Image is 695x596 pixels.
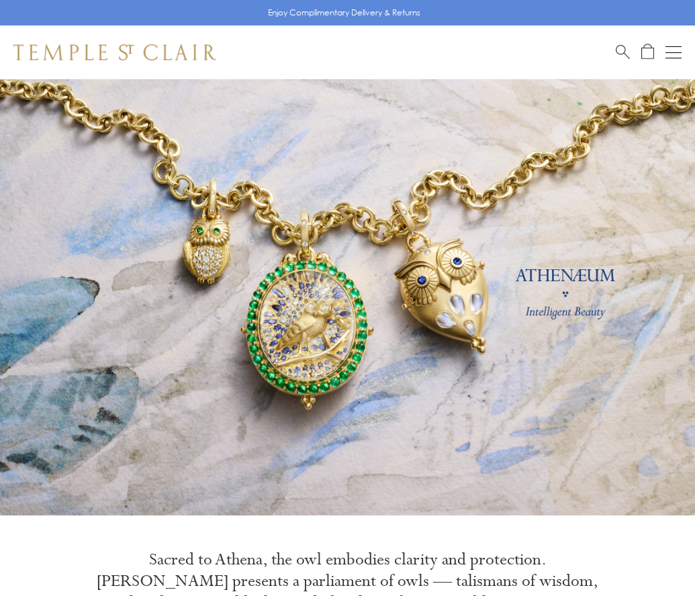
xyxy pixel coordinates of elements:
img: Temple St. Clair [13,44,216,60]
a: Open Shopping Bag [641,44,654,60]
p: Enjoy Complimentary Delivery & Returns [268,6,420,19]
button: Open navigation [665,44,682,60]
a: Search [616,44,630,60]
